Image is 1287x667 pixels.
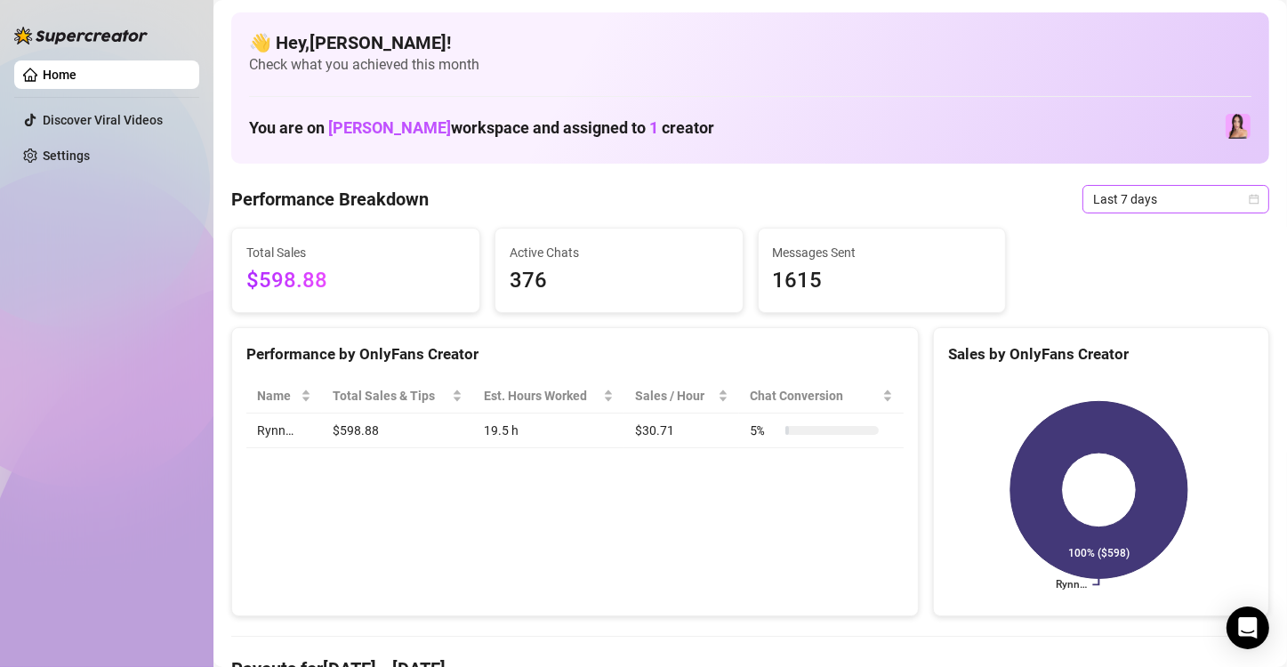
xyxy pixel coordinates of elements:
span: [PERSON_NAME] [328,118,451,137]
span: Check what you achieved this month [249,55,1251,75]
span: Last 7 days [1093,186,1259,213]
div: Est. Hours Worked [484,386,599,406]
a: Settings [43,149,90,163]
a: Discover Viral Videos [43,113,163,127]
th: Sales / Hour [624,379,739,414]
th: Total Sales & Tips [322,379,472,414]
text: Rynn… [1056,579,1087,591]
span: 376 [510,264,728,298]
span: calendar [1249,194,1259,205]
h4: Performance Breakdown [231,187,429,212]
span: $598.88 [246,264,465,298]
span: 5 % [750,421,778,440]
img: logo-BBDzfeDw.svg [14,27,148,44]
td: $598.88 [322,414,472,448]
td: $30.71 [624,414,739,448]
h4: 👋 Hey, [PERSON_NAME] ! [249,30,1251,55]
div: Sales by OnlyFans Creator [948,342,1254,366]
span: Sales / Hour [635,386,714,406]
td: 19.5 h [473,414,624,448]
span: Chat Conversion [750,386,879,406]
span: Messages Sent [773,243,992,262]
td: Rynn… [246,414,322,448]
th: Name [246,379,322,414]
span: 1615 [773,264,992,298]
h1: You are on workspace and assigned to creator [249,118,714,138]
div: Performance by OnlyFans Creator [246,342,904,366]
span: Total Sales [246,243,465,262]
span: 1 [649,118,658,137]
span: Active Chats [510,243,728,262]
th: Chat Conversion [739,379,904,414]
span: Total Sales & Tips [333,386,447,406]
img: Rynn [1226,114,1251,139]
span: Name [257,386,297,406]
a: Home [43,68,76,82]
div: Open Intercom Messenger [1227,607,1269,649]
